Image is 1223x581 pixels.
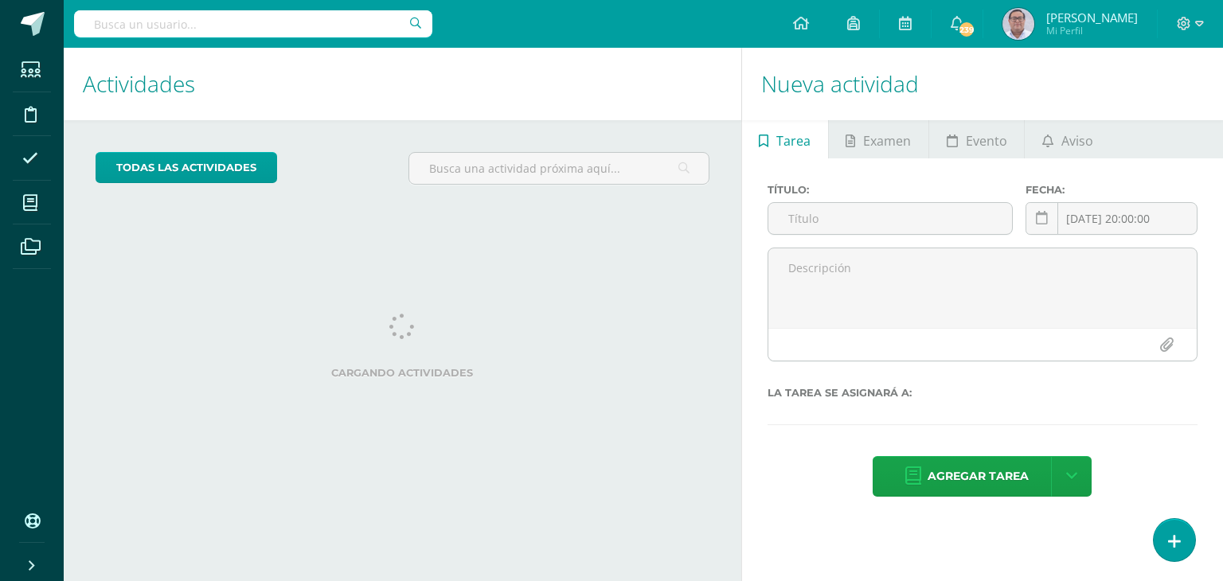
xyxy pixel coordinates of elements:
[929,120,1024,158] a: Evento
[1061,122,1093,160] span: Aviso
[768,387,1198,399] label: La tarea se asignará a:
[776,122,811,160] span: Tarea
[74,10,432,37] input: Busca un usuario...
[83,48,722,120] h1: Actividades
[96,152,277,183] a: todas las Actividades
[768,184,1014,196] label: Título:
[957,21,975,38] span: 239
[1026,184,1198,196] label: Fecha:
[829,120,928,158] a: Examen
[768,203,1013,234] input: Título
[761,48,1204,120] h1: Nueva actividad
[1046,24,1138,37] span: Mi Perfil
[409,153,708,184] input: Busca una actividad próxima aquí...
[742,120,828,158] a: Tarea
[1046,10,1138,25] span: [PERSON_NAME]
[1026,203,1197,234] input: Fecha de entrega
[966,122,1007,160] span: Evento
[1025,120,1110,158] a: Aviso
[928,457,1029,496] span: Agregar tarea
[96,367,709,379] label: Cargando actividades
[1002,8,1034,40] img: 6a782a4ce9af2a7c632b77013fd344e5.png
[863,122,911,160] span: Examen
